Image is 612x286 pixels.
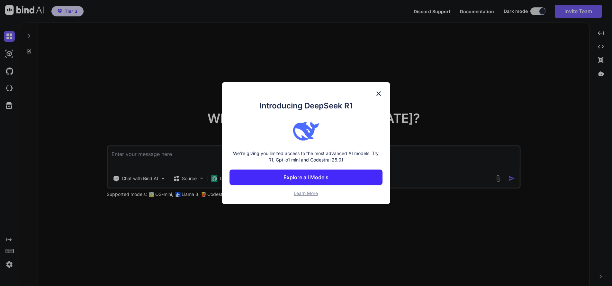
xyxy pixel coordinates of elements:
h1: Introducing DeepSeek R1 [230,100,382,112]
p: Explore all Models [283,173,328,181]
button: Explore all Models [230,170,382,185]
p: We're giving you limited access to the most advanced AI models. Try R1, Gpt-o1 mini and Codestral... [230,150,382,163]
img: bind logo [293,118,319,144]
span: Learn More [294,190,318,196]
img: close [375,90,382,97]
